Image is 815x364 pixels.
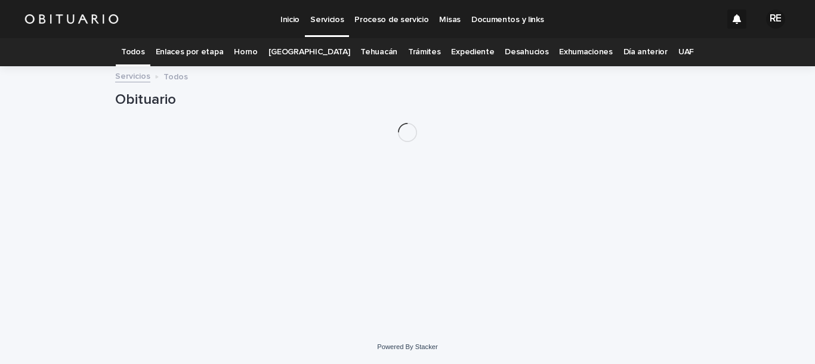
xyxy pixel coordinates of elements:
h1: Obituario [115,91,700,109]
a: Exhumaciones [559,38,612,66]
img: HUM7g2VNRLqGMmR9WVqf [24,7,119,31]
a: Trámites [408,38,441,66]
a: Todos [121,38,144,66]
a: Horno [234,38,257,66]
a: [GEOGRAPHIC_DATA] [268,38,350,66]
a: Día anterior [623,38,668,66]
div: RE [766,10,785,29]
a: UAF [678,38,694,66]
a: Expediente [451,38,494,66]
a: Servicios [115,69,150,82]
a: Tehuacán [360,38,397,66]
a: Powered By Stacker [377,343,437,350]
p: Todos [163,69,188,82]
a: Desahucios [505,38,548,66]
a: Enlaces por etapa [156,38,224,66]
